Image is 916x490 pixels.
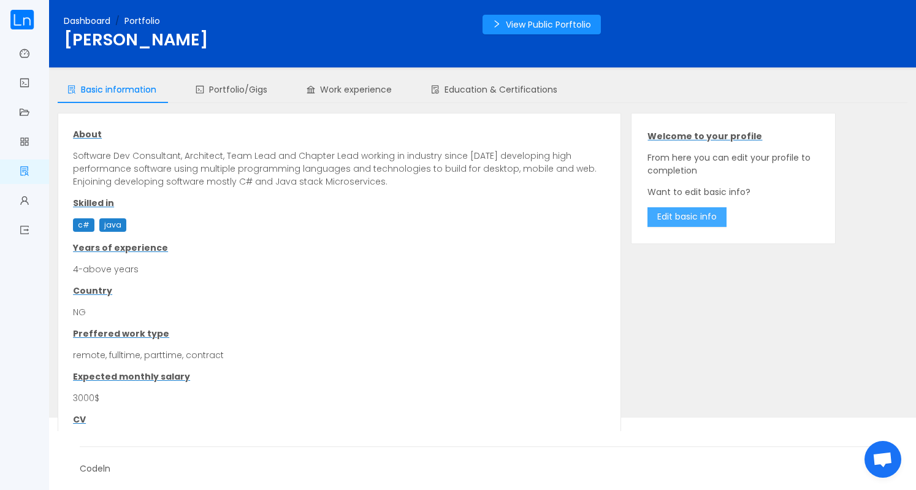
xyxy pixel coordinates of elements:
[20,159,29,185] a: icon: solution
[10,10,34,29] img: cropped.59e8b842.png
[73,392,606,405] p: 3000$
[196,83,267,96] span: Portfolio/Gigs
[73,413,606,426] p: CV
[124,15,160,27] span: Portfolio
[73,370,606,383] p: Expected monthly salary
[647,186,819,199] p: Want to edit basic info?
[73,218,94,232] span: c#
[20,101,29,126] a: icon: folder-open
[67,85,76,94] i: icon: solution
[73,285,606,297] p: Country
[64,15,110,27] a: Dashboard
[99,218,126,232] span: java
[73,150,606,188] p: Software Dev Consultant, Architect, Team Lead and Chapter Lead working in industry since [DATE] d...
[647,210,727,223] a: Edit basic info
[20,189,29,215] a: icon: user
[73,242,606,255] p: Years of experience
[647,207,727,227] button: Edit basic info
[196,85,204,94] i: icon: code
[307,85,315,94] i: icon: bank
[20,71,29,97] a: icon: code
[64,28,208,52] span: [PERSON_NAME]
[73,128,606,141] p: About
[73,349,606,362] p: remote, fulltime, parttime, contract
[431,83,557,96] span: Education & Certifications
[431,85,440,94] i: icon: file-done
[67,83,156,96] span: Basic information
[20,42,29,67] a: icon: dashboard
[864,441,901,478] div: Open chat
[307,83,392,96] span: Work experience
[73,263,606,276] p: 4-above years
[647,151,819,177] p: From here you can edit your profile to completion
[49,418,916,490] footer: Codeln
[483,15,601,34] button: icon: rightView Public Porftolio
[73,327,606,340] p: Preffered work type
[73,306,606,319] p: NG
[115,15,120,27] span: /
[20,130,29,156] a: icon: appstore
[647,130,819,143] p: Welcome to your profile
[73,197,606,210] p: Skilled in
